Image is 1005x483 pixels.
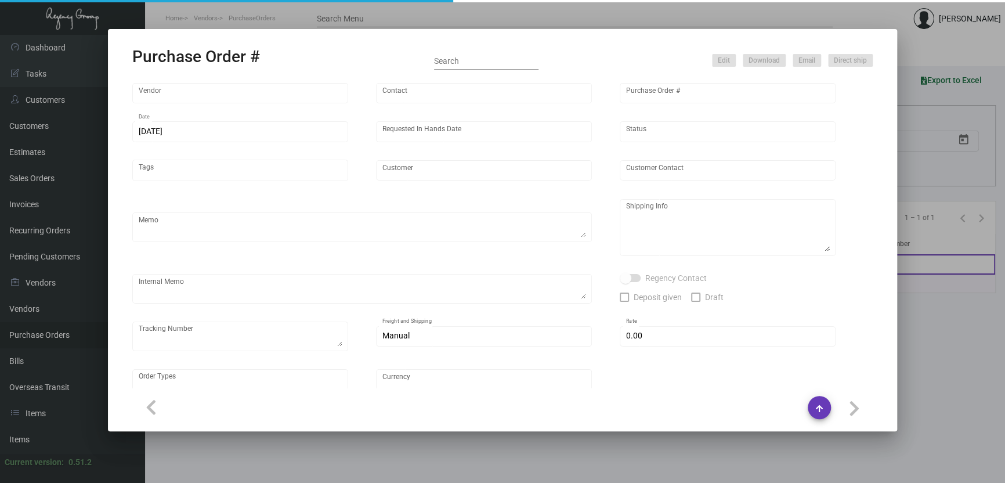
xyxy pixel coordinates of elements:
[5,456,64,468] div: Current version:
[705,290,724,304] span: Draft
[718,56,730,66] span: Edit
[68,456,92,468] div: 0.51.2
[749,56,780,66] span: Download
[828,54,873,67] button: Direct ship
[634,290,682,304] span: Deposit given
[793,54,821,67] button: Email
[382,331,410,340] span: Manual
[645,271,707,285] span: Regency Contact
[834,56,867,66] span: Direct ship
[798,56,815,66] span: Email
[743,54,786,67] button: Download
[712,54,736,67] button: Edit
[132,47,260,67] h2: Purchase Order #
